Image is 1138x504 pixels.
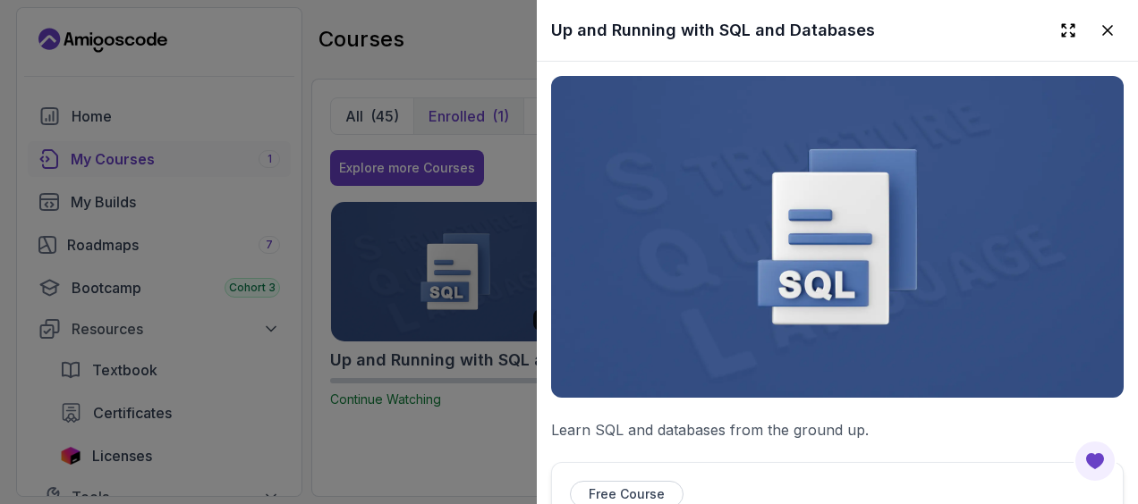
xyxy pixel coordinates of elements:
[551,76,1124,398] img: up-and-running-with-sql_thumbnail
[589,485,665,503] p: Free Course
[1052,14,1084,46] button: Expand drawer
[551,419,1124,441] p: Learn SQL and databases from the ground up.
[551,18,875,43] h2: Up and Running with SQL and Databases
[1074,440,1117,483] button: Open Feedback Button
